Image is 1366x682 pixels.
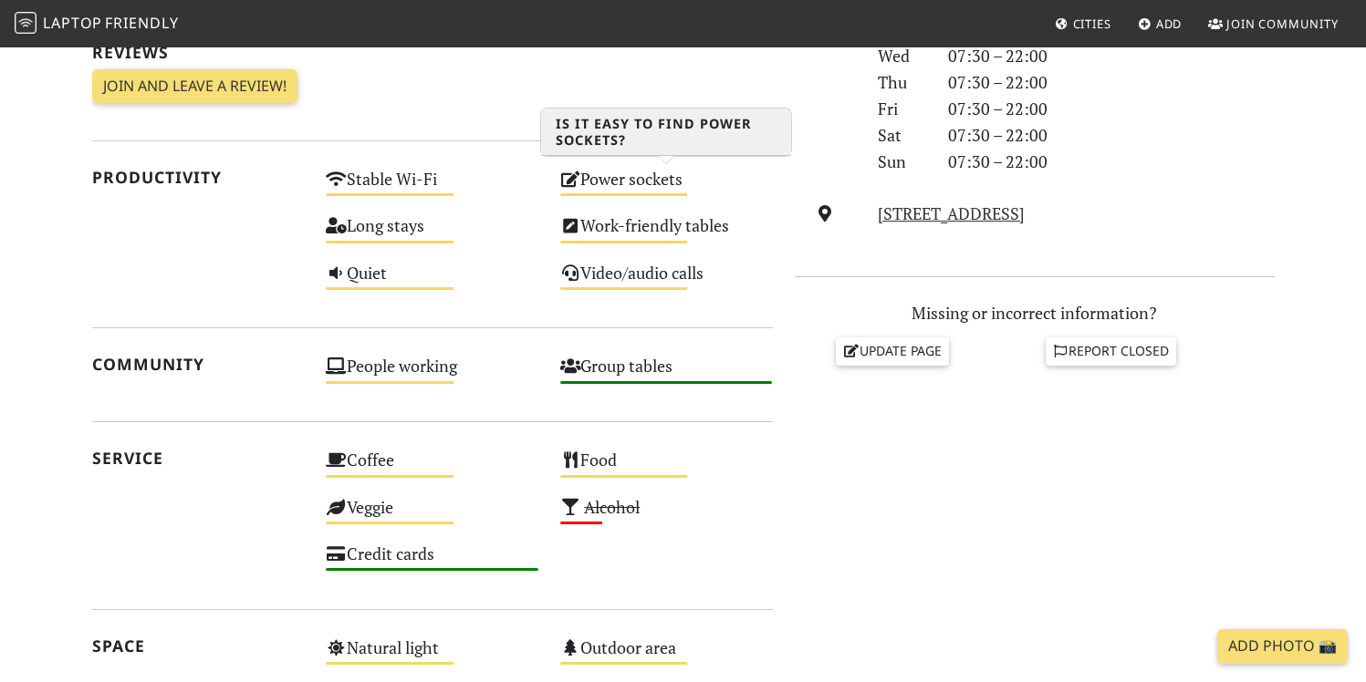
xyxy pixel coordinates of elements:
[92,43,773,62] h2: Reviews
[43,13,102,33] span: Laptop
[92,355,305,374] h2: Community
[549,164,784,211] div: Power sockets
[1156,15,1183,32] span: Add
[541,108,791,156] h3: Is it easy to find power sockets?
[92,168,305,187] h2: Productivity
[1046,337,1177,365] a: Report closed
[584,496,640,518] s: Alcohol
[937,149,1286,175] div: 07:30 – 22:00
[878,202,1025,224] a: [STREET_ADDRESS]
[867,69,936,96] div: Thu
[92,449,305,468] h2: Service
[315,633,549,679] div: Natural light
[867,96,936,122] div: Fri
[315,211,549,257] div: Long stays
[1217,629,1348,664] a: Add Photo 📸
[549,258,784,305] div: Video/audio calls
[315,258,549,305] div: Quiet
[315,492,549,539] div: Veggie
[15,8,179,40] a: LaptopFriendly LaptopFriendly
[867,43,936,69] div: Wed
[315,445,549,491] div: Coffee
[795,300,1275,326] p: Missing or incorrect information?
[92,636,305,656] h2: Space
[15,12,36,34] img: LaptopFriendly
[549,633,784,679] div: Outdoor area
[1073,15,1111,32] span: Cities
[1201,7,1346,40] a: Join Community
[1048,7,1119,40] a: Cities
[315,164,549,211] div: Stable Wi-Fi
[836,337,949,365] a: Update page
[937,69,1286,96] div: 07:30 – 22:00
[105,13,178,33] span: Friendly
[1131,7,1190,40] a: Add
[549,211,784,257] div: Work-friendly tables
[92,69,297,104] a: Join and leave a review!
[549,445,784,491] div: Food
[937,96,1286,122] div: 07:30 – 22:00
[937,122,1286,149] div: 07:30 – 22:00
[937,43,1286,69] div: 07:30 – 22:00
[315,539,549,585] div: Credit cards
[315,351,549,398] div: People working
[867,149,936,175] div: Sun
[1226,15,1339,32] span: Join Community
[867,122,936,149] div: Sat
[549,351,784,398] div: Group tables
